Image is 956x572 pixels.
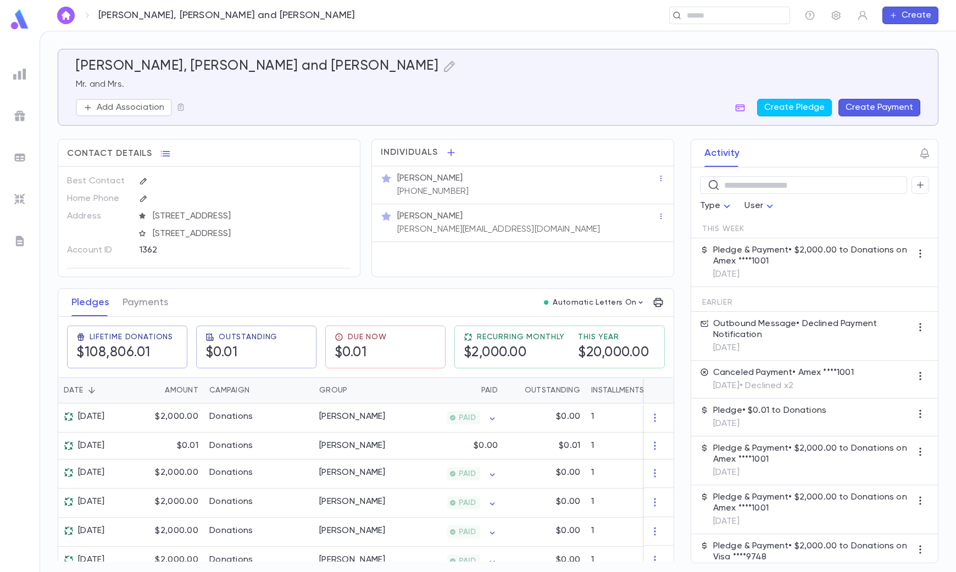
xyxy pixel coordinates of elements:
div: [DATE] [64,467,105,478]
h5: $0.01 [335,345,367,361]
span: Recurring Monthly [477,333,565,341]
span: Individuals [381,147,438,158]
div: 1362 [140,242,305,258]
span: This Week [702,225,744,233]
div: Donations [209,467,253,478]
span: PAID [454,498,480,507]
h5: $108,806.01 [76,345,151,361]
div: DONA [319,525,386,536]
span: [STREET_ADDRESS] [148,228,352,239]
div: Installments [586,377,652,403]
button: Activity [704,139,740,167]
div: DONA [319,496,386,507]
div: [DATE] [64,554,105,565]
span: [STREET_ADDRESS] [148,211,352,222]
div: Outstanding [525,377,580,403]
p: [PERSON_NAME], [PERSON_NAME] and [PERSON_NAME] [98,9,355,21]
p: [DATE] • Declined x2 [713,380,854,391]
div: Campaign [209,377,249,403]
div: User [744,195,776,217]
span: Lifetime Donations [90,333,173,341]
span: Outstanding [219,333,277,341]
p: [DATE] [713,467,911,478]
p: $0.00 [556,467,580,478]
h5: $20,000.00 [578,345,649,361]
button: Sort [83,382,101,399]
div: Installments [591,377,644,403]
div: $2,000.00 [132,489,204,518]
div: 1 [586,489,652,518]
div: [DATE] [64,496,105,507]
p: Mr. and Mrs. [76,79,920,90]
span: This Year [578,333,619,341]
p: [PERSON_NAME] [397,173,463,184]
button: Add Association [76,99,172,116]
div: [DATE] [64,440,105,451]
div: Date [64,377,83,403]
div: [DATE] [64,525,105,536]
button: Pledges [71,289,109,316]
div: $2,000.00 [132,518,204,547]
p: [PERSON_NAME] [397,211,463,222]
div: Paid [396,377,503,403]
p: $0.00 [556,496,580,507]
div: 1 [586,403,652,433]
p: [DATE] [713,343,911,354]
img: reports_grey.c525e4749d1bce6a11f5fe2a8de1b229.svg [13,68,26,81]
img: home_white.a664292cf8c1dea59945f0da9f25487c.svg [59,11,73,20]
h5: $2,000.00 [464,345,527,361]
span: Type [700,201,721,210]
button: Automatic Letters On [540,295,649,310]
span: PAID [454,528,480,536]
div: Donations [209,440,253,451]
p: [PHONE_NUMBER] [397,186,469,197]
div: [DATE] [64,411,105,422]
p: Outbound Message • Declined Payment Notification [713,318,911,340]
p: Pledge & Payment • $2,000.00 to Donations on Visa ****9748 [713,541,911,563]
div: Date [58,377,132,403]
span: Earlier [702,298,733,307]
div: DONA [319,554,386,565]
div: Campaign [204,377,314,403]
div: Paid [481,377,498,403]
img: letters_grey.7941b92b52307dd3b8a917253454ce1c.svg [13,234,26,248]
button: Create [882,7,938,24]
button: Create Pledge [757,99,832,116]
div: Donations [209,525,253,536]
p: Home Phone [67,190,130,208]
span: Contact Details [67,148,152,159]
h5: $0.01 [205,345,238,361]
button: Payments [123,289,168,316]
p: $0.00 [474,440,498,451]
span: PAID [454,469,480,478]
div: Donations [209,411,253,422]
div: DONA [319,411,386,422]
img: imports_grey.530a8a0e642e233f2baf0ef88e8c9fcb.svg [13,193,26,206]
div: DONA [319,440,386,451]
div: Group [319,377,347,403]
div: $2,000.00 [132,459,204,489]
p: Pledge & Payment • $2,000.00 to Donations on Amex ****1001 [713,245,911,267]
span: PAID [454,557,480,565]
span: PAID [454,413,480,422]
p: Account ID [67,242,130,259]
div: $0.01 [132,433,204,459]
p: Add Association [97,102,164,113]
p: $0.01 [559,440,580,451]
p: Address [67,208,130,225]
p: Best Contact [67,172,130,190]
span: User [744,201,763,210]
button: Create Payment [838,99,920,116]
div: Donations [209,554,253,565]
div: Donations [209,496,253,507]
div: Type [700,195,734,217]
p: $0.00 [556,525,580,536]
div: $2,000.00 [132,403,204,433]
img: logo [9,9,31,30]
div: Amount [132,377,204,403]
p: Pledge & Payment • $2,000.00 to Donations on Amex ****1001 [713,443,911,465]
span: Due Now [348,333,387,341]
p: [DATE] [713,516,911,527]
p: $0.00 [556,411,580,422]
p: $0.00 [556,554,580,565]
